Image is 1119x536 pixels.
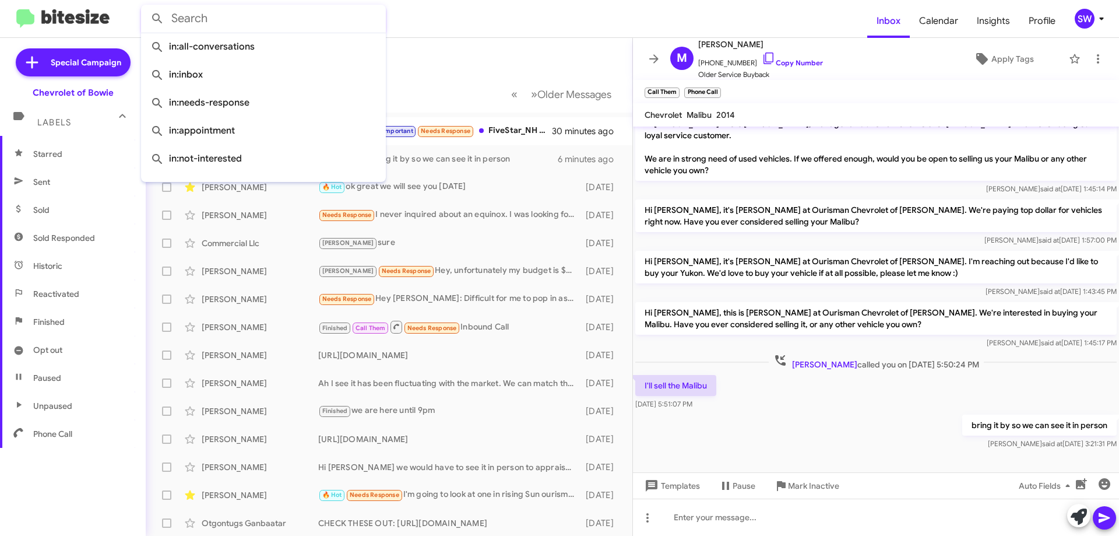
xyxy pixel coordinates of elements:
span: Profile [1019,4,1065,38]
p: Hi [PERSON_NAME], it's [PERSON_NAME] at Ourisman Chevrolet of [PERSON_NAME]. We're paying top dol... [635,199,1117,232]
span: Mark Inactive [788,475,839,496]
div: [DATE] [580,265,623,277]
span: [PERSON_NAME] [322,267,374,275]
div: [PERSON_NAME] [202,433,318,445]
span: [PERSON_NAME] [698,37,823,51]
span: Needs Response [421,127,470,135]
div: [PERSON_NAME] [202,377,318,389]
span: Older Messages [537,88,611,101]
span: Needs Response [382,267,431,275]
span: Needs Response [407,324,457,332]
span: Sold Responded [33,232,95,244]
span: [PERSON_NAME] [DATE] 3:21:31 PM [988,439,1117,448]
span: called you on [DATE] 5:50:24 PM [769,353,984,370]
div: [URL][DOMAIN_NAME] [318,433,580,445]
div: CHECK THESE OUT: [URL][DOMAIN_NAME] [318,517,580,529]
button: Apply Tags [944,48,1063,69]
span: [PERSON_NAME] [DATE] 1:57:00 PM [984,236,1117,244]
div: I never inquired about an equinox. I was looking for a used lower than 20k jeep wrangler for my d... [318,208,580,222]
div: [PERSON_NAME] [202,489,318,501]
button: Mark Inactive [765,475,849,496]
div: [DATE] [580,293,623,305]
span: in:not-interested [150,145,376,173]
span: 2014 [716,110,735,120]
a: Inbox [867,4,910,38]
span: said at [1040,184,1061,193]
div: Hey, unfortunately my budget is $34500 max. [318,264,580,278]
a: Calendar [910,4,967,38]
div: [URL][DOMAIN_NAME] [318,349,580,361]
div: ok great we will see you [DATE] [318,180,580,194]
div: [PERSON_NAME] [202,293,318,305]
div: [PERSON_NAME] [202,181,318,193]
div: [DATE] [580,489,623,501]
p: Hi [PERSON_NAME], it's [PERSON_NAME] at Ourisman Chevrolet of [PERSON_NAME]. I'm reaching out bec... [635,251,1117,283]
span: Insights [967,4,1019,38]
small: Call Them [645,87,680,98]
div: [DATE] [580,461,623,473]
button: Pause [709,475,765,496]
div: 30 minutes ago [553,125,623,137]
div: [PERSON_NAME] [202,209,318,221]
span: Opt out [33,344,62,356]
span: Reactivated [33,288,79,300]
input: Search [141,5,386,33]
div: [DATE] [580,321,623,333]
span: 🔥 Hot [322,491,342,499]
span: Labels [37,117,71,128]
span: Finished [322,407,348,415]
span: Needs Response [350,491,399,499]
a: Special Campaign [16,48,131,76]
span: Apply Tags [991,48,1034,69]
span: [DATE] 5:51:07 PM [635,400,692,408]
div: [DATE] [580,517,623,529]
div: Commercial Llc [202,237,318,249]
span: [PERSON_NAME] [792,359,857,370]
div: we are here until 9pm [318,404,580,418]
div: [DATE] [580,433,623,445]
div: SW [1075,9,1095,29]
span: « [511,87,518,101]
button: Templates [633,475,709,496]
div: Inbound Call [318,320,580,334]
span: in:needs-response [150,89,376,117]
div: Chevrolet of Bowie [33,87,114,99]
span: 🔥 Hot [322,183,342,191]
span: Sold [33,204,50,216]
p: Hi [PERSON_NAME] this is [PERSON_NAME], Manager at Ourisman Chevrolet of [PERSON_NAME]. Thanks fo... [635,113,1117,181]
span: Finished [33,316,65,328]
span: in:sold-verified [150,173,376,201]
nav: Page navigation example [505,82,618,106]
span: Phone Call [33,428,72,440]
span: Needs Response [322,211,372,219]
div: Hi [PERSON_NAME] we would have to see it in person to appraise it, are you able to stop by [DATE] [318,461,580,473]
div: [DATE] [580,237,623,249]
span: said at [1041,338,1061,347]
div: Otgontugs Ganbaatar [202,517,318,529]
div: I'm going to look at one in rising Sun ourisman this afternoon [318,488,580,502]
span: [PERSON_NAME] [DATE] 1:45:17 PM [987,338,1117,347]
span: Pause [733,475,755,496]
div: [PERSON_NAME] [202,349,318,361]
div: [DATE] [580,349,623,361]
span: Historic [33,260,62,272]
span: said at [1042,439,1062,448]
span: Needs Response [322,295,372,303]
span: M [677,49,687,68]
div: [PERSON_NAME] [202,265,318,277]
span: Templates [642,475,700,496]
div: [PERSON_NAME] [202,321,318,333]
div: [DATE] [580,377,623,389]
small: Phone Call [684,87,720,98]
span: Malibu [687,110,712,120]
div: [DATE] [580,181,623,193]
span: [PHONE_NUMBER] [698,51,823,69]
div: bring it by so we can see it in person [318,152,558,166]
span: said at [1040,287,1060,296]
button: Previous [504,82,525,106]
span: [PERSON_NAME] [DATE] 1:43:45 PM [986,287,1117,296]
a: Copy Number [762,58,823,67]
div: Hey [PERSON_NAME]: Difficult for me to pop in as I live in [GEOGRAPHIC_DATA], [US_STATE][GEOGRAPH... [318,292,580,306]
